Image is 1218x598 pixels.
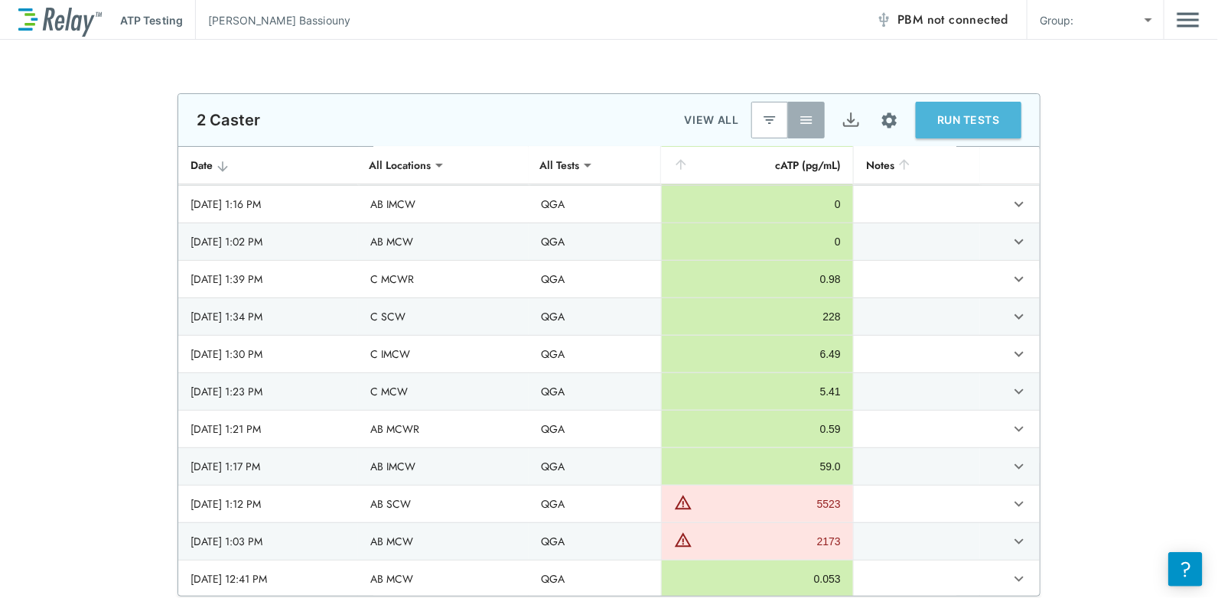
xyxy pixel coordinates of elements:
[358,298,529,335] td: C SCW
[674,493,692,512] img: Warning
[674,197,841,212] div: 0
[674,271,841,287] div: 0.98
[1006,229,1032,255] button: expand row
[208,12,350,28] p: [PERSON_NAME] Bassiouny
[529,298,661,335] td: QGA
[1006,416,1032,442] button: expand row
[762,112,777,128] img: Latest
[916,102,1021,138] button: RUN TESTS
[1006,266,1032,292] button: expand row
[684,111,739,129] p: VIEW ALL
[529,261,661,297] td: QGA
[529,336,661,372] td: QGA
[358,486,529,522] td: AB SCW
[1006,191,1032,217] button: expand row
[529,486,661,522] td: QGA
[842,111,861,130] img: Export Icon
[529,448,661,485] td: QGA
[880,111,899,130] img: Settings Icon
[1177,5,1200,34] button: Main menu
[897,9,1008,31] span: PBM
[191,271,346,287] div: [DATE] 1:39 PM
[191,234,346,249] div: [DATE] 1:02 PM
[799,112,814,128] img: View All
[191,496,346,512] div: [DATE] 1:12 PM
[191,459,346,474] div: [DATE] 1:17 PM
[191,384,346,399] div: [DATE] 1:23 PM
[191,346,346,362] div: [DATE] 1:30 PM
[674,421,841,437] div: 0.59
[1006,453,1032,479] button: expand row
[191,571,346,587] div: [DATE] 12:41 PM
[1006,379,1032,405] button: expand row
[358,186,529,223] td: AB IMCW
[197,111,260,129] p: 2 Caster
[674,571,841,587] div: 0.053
[120,12,183,28] p: ATP Testing
[927,11,1008,28] span: not connected
[529,223,661,260] td: QGA
[1177,5,1200,34] img: Drawer Icon
[529,523,661,560] td: QGA
[358,448,529,485] td: AB IMCW
[178,73,1040,598] table: sticky table
[358,261,529,297] td: C MCWR
[358,150,441,180] div: All Locations
[191,309,346,324] div: [DATE] 1:34 PM
[674,346,841,362] div: 6.49
[674,234,841,249] div: 0
[674,384,841,399] div: 5.41
[876,12,891,28] img: Offline Icon
[870,5,1014,35] button: PBM not connected
[358,223,529,260] td: AB MCW
[1006,341,1032,367] button: expand row
[18,4,102,37] img: LuminUltra Relay
[832,102,869,138] button: Export
[696,534,841,549] div: 2173
[1040,12,1074,28] p: Group:
[529,561,661,597] td: QGA
[358,561,529,597] td: AB MCW
[529,186,661,223] td: QGA
[358,523,529,560] td: AB MCW
[1006,304,1032,330] button: expand row
[358,411,529,447] td: AB MCWR
[191,197,346,212] div: [DATE] 1:16 PM
[674,459,841,474] div: 59.0
[1006,566,1032,592] button: expand row
[674,531,692,549] img: Warning
[191,534,346,549] div: [DATE] 1:03 PM
[529,411,661,447] td: QGA
[869,100,910,141] button: Site setup
[673,156,841,174] div: cATP (pg/mL)
[1006,528,1032,554] button: expand row
[191,421,346,437] div: [DATE] 1:21 PM
[529,373,661,410] td: QGA
[358,336,529,372] td: C IMCW
[674,309,841,324] div: 228
[178,147,358,184] th: Date
[358,373,529,410] td: C MCW
[866,156,968,174] div: Notes
[696,496,841,512] div: 5523
[1006,491,1032,517] button: expand row
[529,150,590,180] div: All Tests
[1168,552,1203,587] iframe: Resource center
